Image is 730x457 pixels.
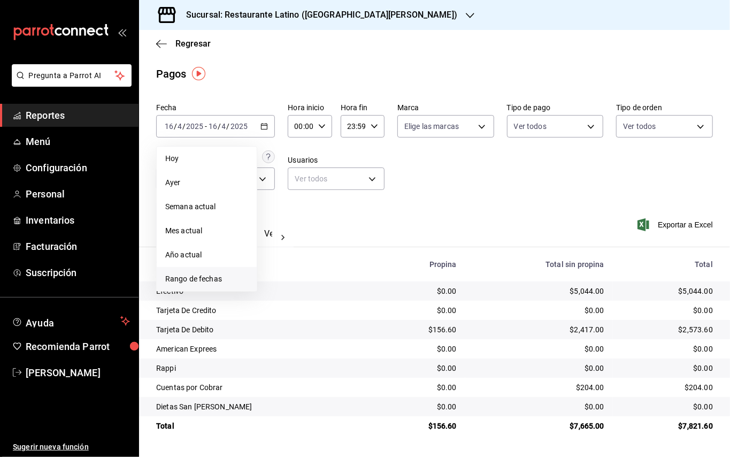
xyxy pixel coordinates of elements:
div: $7,665.00 [474,421,604,431]
div: $0.00 [621,401,713,412]
div: Rappi [156,363,368,374]
div: $5,044.00 [474,286,604,296]
div: $0.00 [385,344,457,354]
div: $2,417.00 [474,324,604,335]
label: Hora fin [341,104,385,112]
span: Suscripción [26,265,130,280]
div: Total sin propina [474,260,604,269]
div: $0.00 [474,344,604,354]
span: Reportes [26,108,130,123]
label: Fecha [156,104,275,112]
span: Ayer [165,177,248,188]
span: [PERSON_NAME] [26,365,130,380]
div: American Exprees [156,344,368,354]
span: Facturación [26,239,130,254]
div: Tipo de pago [156,260,368,269]
div: $0.00 [474,401,604,412]
input: ---- [230,122,248,131]
div: $2,573.60 [621,324,713,335]
div: $5,044.00 [621,286,713,296]
label: Tipo de orden [616,104,713,112]
div: Tarjeta De Credito [156,305,368,316]
span: Configuración [26,161,130,175]
label: Usuarios [288,157,385,164]
span: Personal [26,187,130,201]
span: Ver todos [514,121,547,132]
span: Regresar [175,39,211,49]
div: $0.00 [621,305,713,316]
button: Regresar [156,39,211,49]
div: $0.00 [474,305,604,316]
button: Exportar a Excel [640,218,713,231]
span: / [182,122,186,131]
input: -- [177,122,182,131]
div: Total [156,421,368,431]
div: Dietas San [PERSON_NAME] [156,401,368,412]
span: Semana actual [165,201,248,212]
div: $156.60 [385,421,457,431]
div: $0.00 [385,382,457,393]
div: Propina [385,260,457,269]
span: Menú [26,134,130,149]
span: Inventarios [26,213,130,227]
div: $0.00 [385,401,457,412]
div: $0.00 [385,305,457,316]
div: Cuentas por Cobrar [156,382,368,393]
span: / [218,122,221,131]
div: Efectivo [156,286,368,296]
span: Sugerir nueva función [13,441,130,453]
img: Tooltip marker [192,67,205,80]
div: $204.00 [474,382,604,393]
div: $0.00 [474,363,604,374]
div: $0.00 [621,363,713,374]
div: $7,821.60 [621,421,713,431]
h3: Sucursal: Restaurante Latino ([GEOGRAPHIC_DATA][PERSON_NAME]) [178,9,457,21]
a: Pregunta a Parrot AI [7,78,132,89]
label: Marca [397,104,494,112]
label: Hora inicio [288,104,332,112]
span: - [205,122,207,131]
span: Ayuda [26,315,116,327]
div: Ver todos [288,167,385,190]
div: $0.00 [385,363,457,374]
span: Año actual [165,249,248,261]
div: $0.00 [621,344,713,354]
div: $0.00 [385,286,457,296]
span: Elige las marcas [404,121,459,132]
div: Total [621,260,713,269]
button: Pregunta a Parrot AI [12,64,132,87]
span: Pregunta a Parrot AI [29,70,115,81]
button: open_drawer_menu [118,28,126,36]
label: Tipo de pago [507,104,604,112]
span: Mes actual [165,225,248,237]
span: Ver todos [623,121,656,132]
span: Hoy [165,153,248,164]
input: -- [221,122,227,131]
div: Tarjeta De Debito [156,324,368,335]
span: / [227,122,230,131]
div: $156.60 [385,324,457,335]
button: Ver pagos [264,229,304,247]
input: ---- [186,122,204,131]
span: Recomienda Parrot [26,339,130,354]
input: -- [208,122,218,131]
div: Pagos [156,66,187,82]
span: / [174,122,177,131]
input: -- [164,122,174,131]
div: $204.00 [621,382,713,393]
span: Rango de fechas [165,273,248,285]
